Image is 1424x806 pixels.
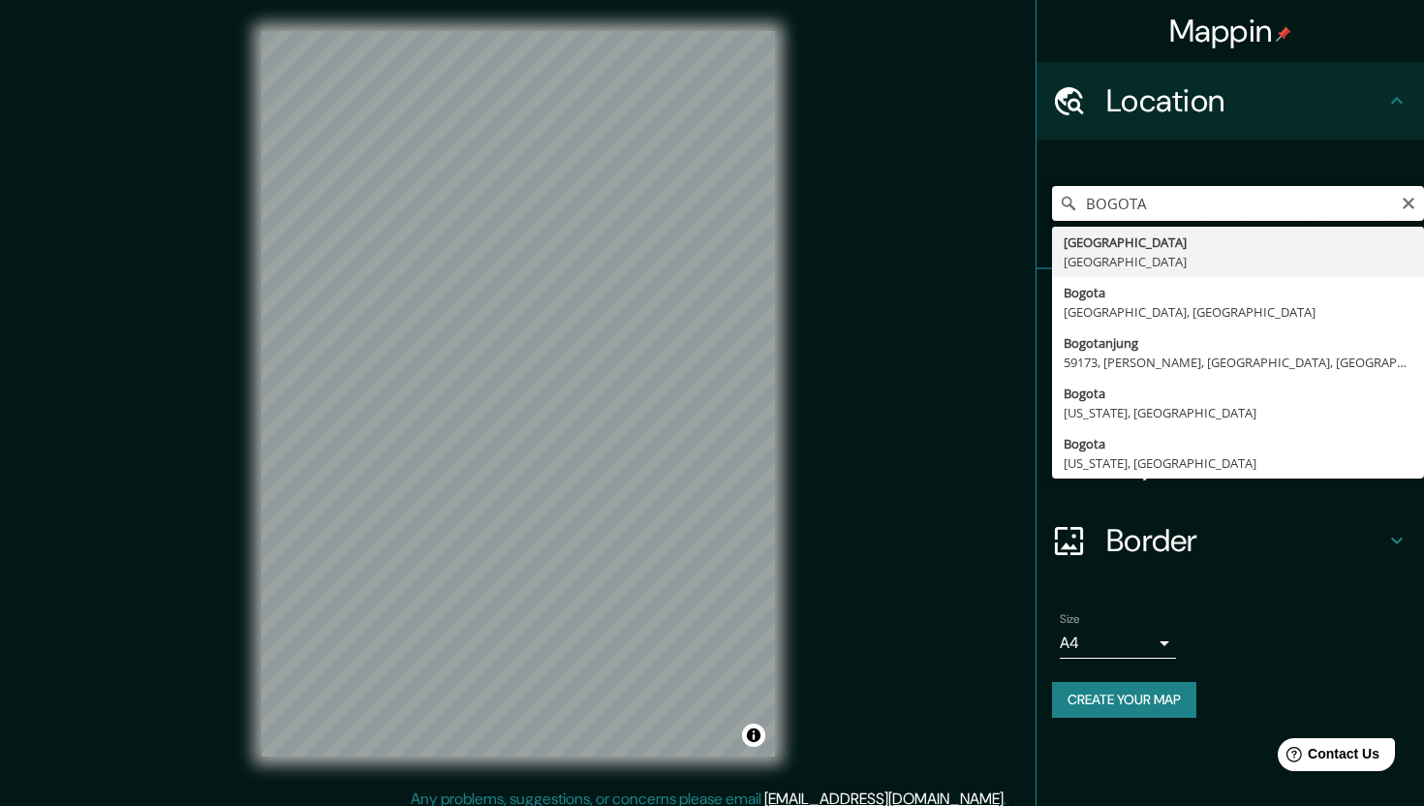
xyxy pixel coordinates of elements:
label: Size [1060,611,1080,628]
div: Location [1037,62,1424,139]
canvas: Map [262,31,775,757]
div: [US_STATE], [GEOGRAPHIC_DATA] [1064,403,1412,422]
div: [GEOGRAPHIC_DATA] [1064,232,1412,252]
div: 59173, [PERSON_NAME], [GEOGRAPHIC_DATA], [GEOGRAPHIC_DATA] [1064,353,1412,372]
button: Create your map [1052,682,1196,718]
div: A4 [1060,628,1176,659]
div: Border [1037,502,1424,579]
div: [US_STATE], [GEOGRAPHIC_DATA] [1064,453,1412,473]
button: Clear [1401,193,1416,211]
div: Pins [1037,269,1424,347]
div: Bogotanjung [1064,333,1412,353]
h4: Border [1106,521,1385,560]
iframe: Help widget launcher [1252,730,1403,785]
h4: Location [1106,81,1385,120]
div: Layout [1037,424,1424,502]
div: Style [1037,347,1424,424]
div: [GEOGRAPHIC_DATA], [GEOGRAPHIC_DATA] [1064,302,1412,322]
div: Bogota [1064,384,1412,403]
img: pin-icon.png [1276,26,1291,42]
h4: Mappin [1169,12,1292,50]
div: [GEOGRAPHIC_DATA] [1064,252,1412,271]
input: Pick your city or area [1052,186,1424,221]
h4: Layout [1106,444,1385,482]
button: Toggle attribution [742,724,765,747]
div: Bogota [1064,283,1412,302]
div: Bogota [1064,434,1412,453]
